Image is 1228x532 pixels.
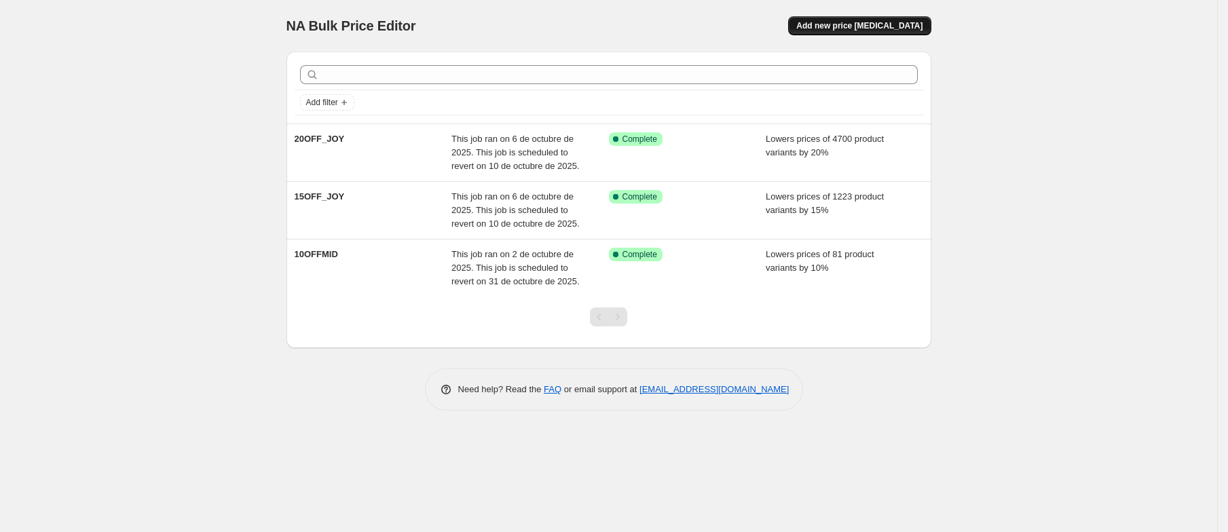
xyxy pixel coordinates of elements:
span: Add filter [306,97,338,108]
span: Need help? Read the [458,384,544,394]
a: [EMAIL_ADDRESS][DOMAIN_NAME] [639,384,789,394]
span: Add new price [MEDICAL_DATA] [796,20,923,31]
span: This job ran on 2 de octubre de 2025. This job is scheduled to revert on 31 de octubre de 2025. [451,249,580,286]
span: Complete [622,134,657,145]
button: Add new price [MEDICAL_DATA] [788,16,931,35]
span: This job ran on 6 de octubre de 2025. This job is scheduled to revert on 10 de octubre de 2025. [451,134,580,171]
span: This job ran on 6 de octubre de 2025. This job is scheduled to revert on 10 de octubre de 2025. [451,191,580,229]
span: or email support at [561,384,639,394]
span: Lowers prices of 81 product variants by 10% [766,249,874,273]
span: Lowers prices of 4700 product variants by 20% [766,134,884,157]
nav: Pagination [590,307,627,326]
span: 10OFFMID [295,249,338,259]
span: 15OFF_JOY [295,191,345,202]
a: FAQ [544,384,561,394]
span: 20OFF_JOY [295,134,345,144]
button: Add filter [300,94,354,111]
span: NA Bulk Price Editor [286,18,416,33]
span: Lowers prices of 1223 product variants by 15% [766,191,884,215]
span: Complete [622,249,657,260]
span: Complete [622,191,657,202]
